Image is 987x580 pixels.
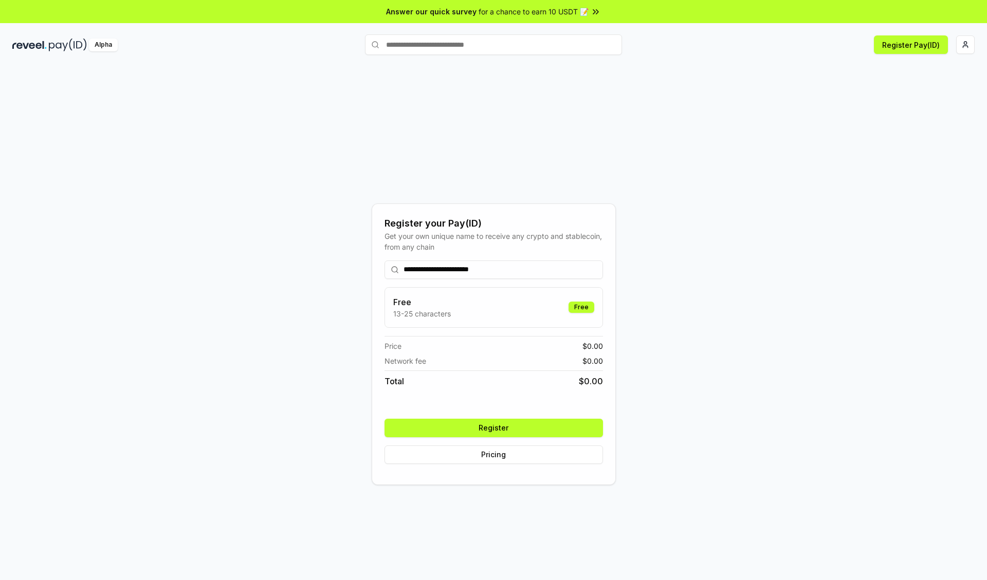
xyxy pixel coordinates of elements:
[385,216,603,231] div: Register your Pay(ID)
[479,6,589,17] span: for a chance to earn 10 USDT 📝
[386,6,477,17] span: Answer our quick survey
[582,356,603,366] span: $ 0.00
[385,341,401,351] span: Price
[385,356,426,366] span: Network fee
[393,296,451,308] h3: Free
[49,39,87,51] img: pay_id
[12,39,47,51] img: reveel_dark
[393,308,451,319] p: 13-25 characters
[569,302,594,313] div: Free
[874,35,948,54] button: Register Pay(ID)
[582,341,603,351] span: $ 0.00
[385,419,603,437] button: Register
[385,375,404,387] span: Total
[89,39,118,51] div: Alpha
[385,445,603,464] button: Pricing
[579,375,603,387] span: $ 0.00
[385,231,603,252] div: Get your own unique name to receive any crypto and stablecoin, from any chain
